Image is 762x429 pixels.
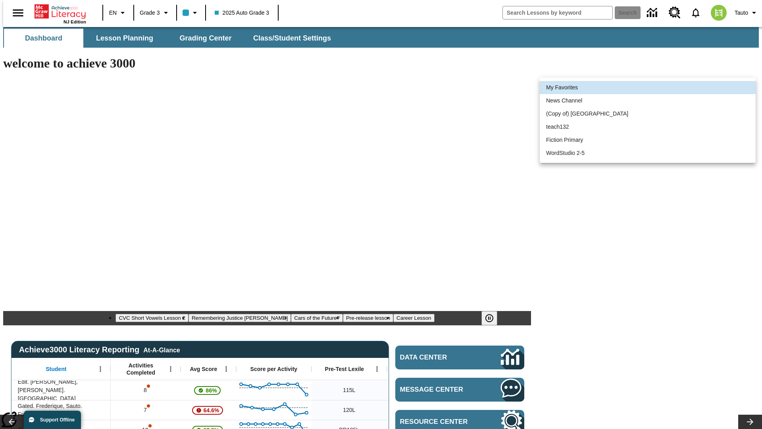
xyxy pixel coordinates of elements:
li: Fiction Primary [540,133,756,147]
li: My Favorites [540,81,756,94]
li: News Channel [540,94,756,107]
li: (Copy of) [GEOGRAPHIC_DATA] [540,107,756,120]
li: teach132 [540,120,756,133]
li: WordStudio 2-5 [540,147,756,160]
